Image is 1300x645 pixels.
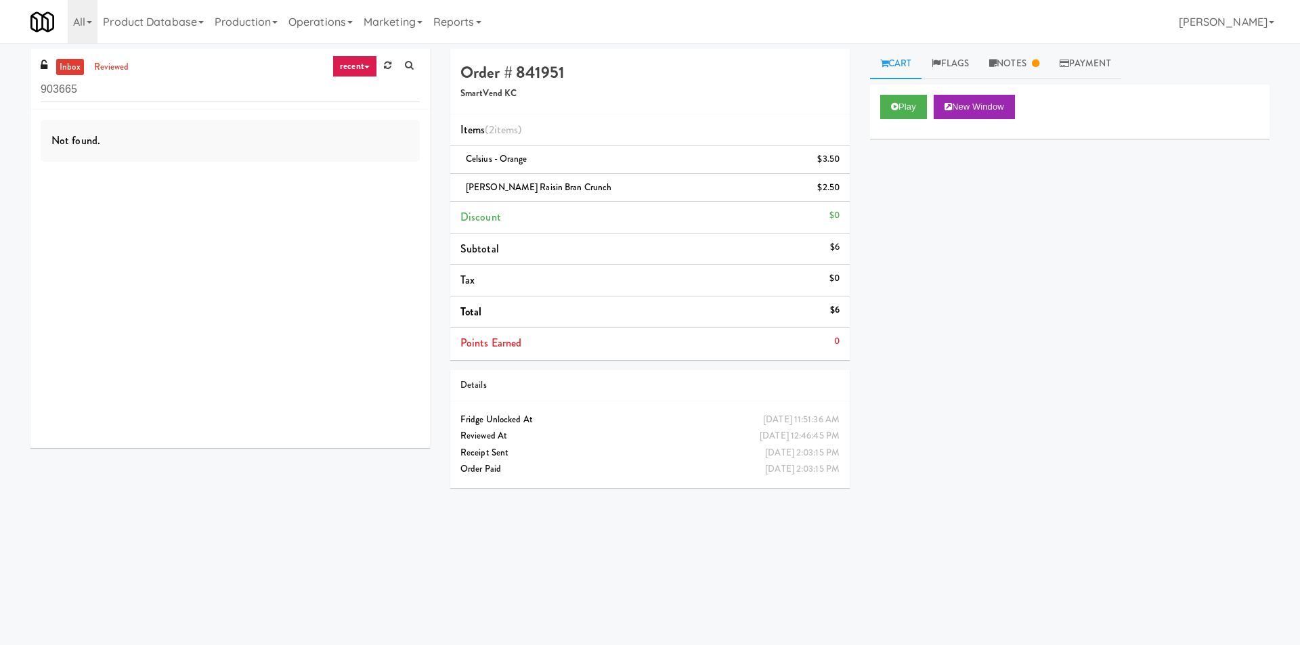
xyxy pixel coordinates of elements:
[765,445,840,462] div: [DATE] 2:03:15 PM
[834,333,840,350] div: 0
[830,302,840,319] div: $6
[829,270,840,287] div: $0
[460,461,840,478] div: Order Paid
[830,239,840,256] div: $6
[979,49,1049,79] a: Notes
[494,122,519,137] ng-pluralize: items
[765,461,840,478] div: [DATE] 2:03:15 PM
[466,181,611,194] span: [PERSON_NAME] Raisin Bran Crunch
[870,49,922,79] a: Cart
[829,207,840,224] div: $0
[817,151,840,168] div: $3.50
[460,335,521,351] span: Points Earned
[485,122,521,137] span: (2 )
[460,89,840,99] h5: SmartVend KC
[934,95,1015,119] button: New Window
[332,55,377,77] a: recent
[1049,49,1121,79] a: Payment
[460,428,840,445] div: Reviewed At
[922,49,979,79] a: Flags
[460,272,475,288] span: Tax
[51,133,100,148] span: Not found.
[460,304,482,319] span: Total
[460,412,840,428] div: Fridge Unlocked At
[880,95,927,119] button: Play
[760,428,840,445] div: [DATE] 12:46:45 PM
[460,122,521,137] span: Items
[30,10,54,34] img: Micromart
[460,377,840,394] div: Details
[41,77,420,102] input: Search vision orders
[460,64,840,81] h4: Order # 841951
[763,412,840,428] div: [DATE] 11:51:36 AM
[56,59,84,76] a: inbox
[466,152,527,165] span: Celsius - Orange
[460,209,501,225] span: Discount
[91,59,133,76] a: reviewed
[460,445,840,462] div: Receipt Sent
[817,179,840,196] div: $2.50
[460,241,499,257] span: Subtotal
